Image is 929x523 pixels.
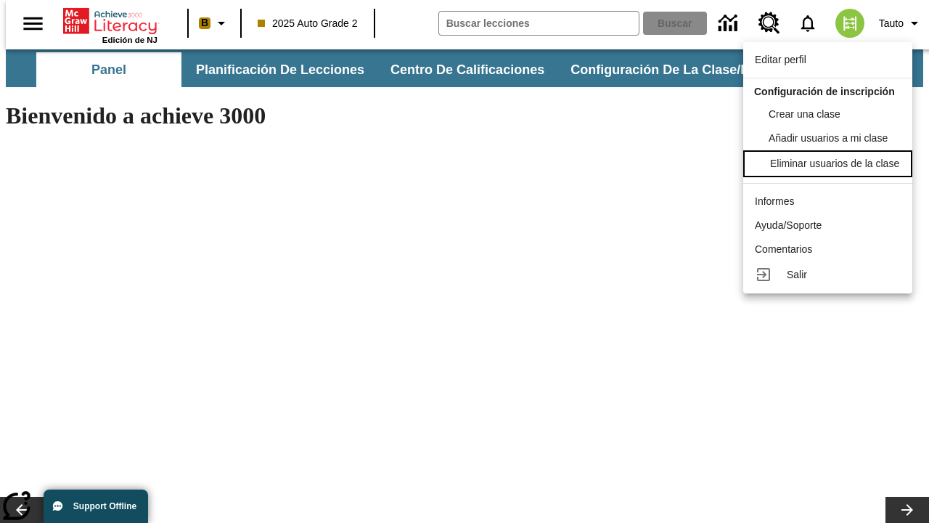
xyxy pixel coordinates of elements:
[755,195,794,207] span: Informes
[755,54,806,65] span: Editar perfil
[754,86,895,97] span: Configuración de inscripción
[769,108,840,120] span: Crear una clase
[769,132,888,144] span: Añadir usuarios a mi clase
[6,12,212,25] body: Máximo 600 caracteres
[787,269,807,280] span: Salir
[770,158,899,169] span: Eliminar usuarios de la clase
[755,219,822,231] span: Ayuda/Soporte
[755,243,812,255] span: Comentarios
